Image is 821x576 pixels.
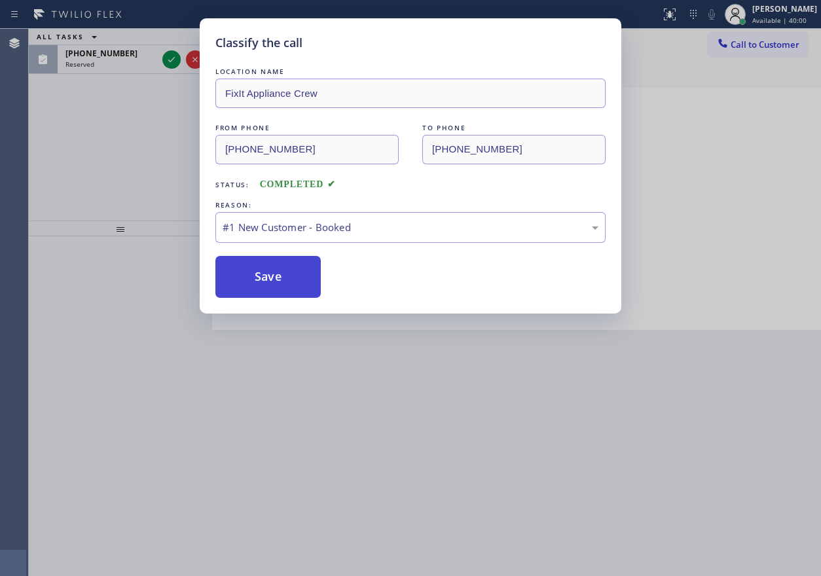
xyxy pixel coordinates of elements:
[215,256,321,298] button: Save
[215,135,399,164] input: From phone
[422,121,606,135] div: TO PHONE
[215,34,302,52] h5: Classify the call
[215,180,249,189] span: Status:
[215,121,399,135] div: FROM PHONE
[215,65,606,79] div: LOCATION NAME
[422,135,606,164] input: To phone
[223,220,598,235] div: #1 New Customer - Booked
[260,179,336,189] span: COMPLETED
[215,198,606,212] div: REASON:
